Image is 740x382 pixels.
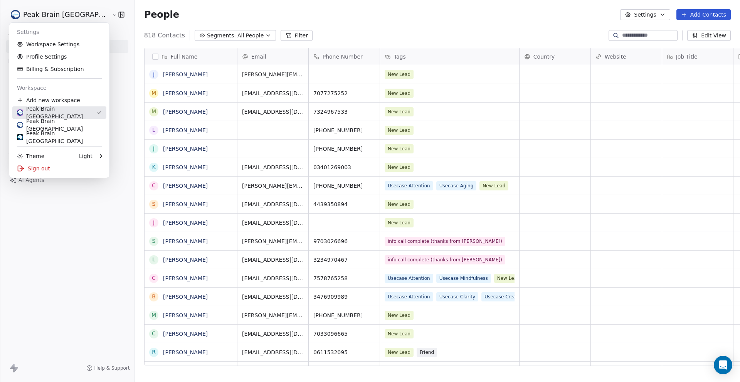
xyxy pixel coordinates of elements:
span: New Lead [494,274,523,283]
span: [PERSON_NAME][EMAIL_ADDRESS][DOMAIN_NAME] [242,182,304,190]
div: grid [145,65,237,366]
span: [PHONE_NUMBER] [313,126,375,134]
span: New Lead [385,107,414,116]
span: 4439350894 [313,200,375,208]
div: C [152,182,156,190]
div: M [151,89,156,97]
span: Friend [417,348,437,357]
span: Full Name [171,53,198,61]
a: [PERSON_NAME] [163,257,208,263]
span: Usecase Creativity [481,292,531,301]
div: C [152,274,156,282]
img: peakbrain_logo.jpg [17,122,23,128]
span: [EMAIL_ADDRESS][DOMAIN_NAME] [242,200,304,208]
span: [PERSON_NAME][EMAIL_ADDRESS][DOMAIN_NAME] [242,71,304,78]
span: Website [605,53,626,61]
div: Peak Brain [GEOGRAPHIC_DATA] [17,130,102,145]
a: Workspace Settings [12,38,106,50]
span: [EMAIL_ADDRESS][DOMAIN_NAME] [242,163,304,171]
span: New Lead [385,348,414,357]
div: Peak Brain [GEOGRAPHIC_DATA] [17,117,102,133]
a: [PERSON_NAME] [163,238,208,244]
span: AI Agents [18,176,44,184]
a: [PERSON_NAME] [163,90,208,96]
a: [PERSON_NAME] [163,109,208,115]
span: New Lead [479,181,508,190]
a: [PERSON_NAME] [163,220,208,226]
div: J [153,219,155,227]
span: New Lead [385,70,414,79]
span: 3234970467 [313,256,375,264]
a: [PERSON_NAME] [163,164,208,170]
span: New Lead [385,218,414,227]
span: info call complete (thanks from [PERSON_NAME]) [385,255,505,264]
span: 818 Contacts [144,31,185,40]
a: [PERSON_NAME] [163,275,208,281]
div: B [152,293,156,301]
span: Usecase Mindfulness [436,274,491,283]
span: [EMAIL_ADDRESS][DOMAIN_NAME] [242,108,304,116]
span: People [144,9,179,20]
span: 03401269003 [313,163,375,171]
a: Billing & Subscription [12,63,106,75]
span: New Lead [385,200,414,209]
div: Add new workspace [12,94,106,106]
a: [PERSON_NAME] [163,146,208,152]
div: Light [79,152,92,160]
span: New Lead [385,311,414,320]
span: Country [533,53,555,61]
span: [PHONE_NUMBER] [313,311,375,319]
span: [EMAIL_ADDRESS][DOMAIN_NAME] [242,256,304,264]
span: [PERSON_NAME][EMAIL_ADDRESS][DOMAIN_NAME] [242,311,304,319]
span: info call complete (thanks from [PERSON_NAME]) [385,237,505,246]
span: [PHONE_NUMBER] [313,145,375,153]
span: New Lead [385,144,414,153]
span: Phone Number [323,53,363,61]
div: Sign out [12,162,106,175]
a: [PERSON_NAME] [163,71,208,77]
span: [EMAIL_ADDRESS][DOMAIN_NAME] [242,274,304,282]
span: [PERSON_NAME][EMAIL_ADDRESS][PERSON_NAME][DOMAIN_NAME] [242,237,304,245]
span: Peak Brain [GEOGRAPHIC_DATA] [23,10,110,20]
a: [PERSON_NAME] [163,183,208,189]
span: [EMAIL_ADDRESS][DOMAIN_NAME] [242,293,304,301]
div: R [152,348,156,356]
div: K [152,163,155,171]
button: Settings [620,9,670,20]
a: [PERSON_NAME] [163,127,208,133]
div: L [152,256,155,264]
span: Usecase Attention [385,181,433,190]
span: Marketing [5,56,37,67]
span: 7324967533 [313,108,375,116]
span: New Lead [385,329,414,338]
a: [PERSON_NAME] [163,294,208,300]
span: [EMAIL_ADDRESS][DOMAIN_NAME] [242,330,304,338]
div: Theme [17,152,44,160]
img: Peak%20brain.png [17,134,23,140]
span: Usecase Clarity [436,292,478,301]
span: Help & Support [94,365,129,371]
span: 7578765258 [313,274,375,282]
span: New Lead [385,163,414,172]
span: Tools [5,149,24,161]
span: 0611532095 [313,348,375,356]
div: M [151,108,156,116]
span: Email [251,53,266,61]
a: [PERSON_NAME] [163,349,208,355]
span: New Lead [385,126,414,135]
img: Peak%20Brain%20Logo.png [11,10,20,19]
span: [EMAIL_ADDRESS][DOMAIN_NAME] [242,219,304,227]
a: [PERSON_NAME] [163,312,208,318]
div: Settings [12,26,106,38]
a: Profile Settings [12,50,106,63]
div: Workspace [12,82,106,94]
div: C [152,330,156,338]
button: Add Contacts [676,9,731,20]
a: [PERSON_NAME] [163,201,208,207]
div: M [151,311,156,319]
span: Usecase Aging [436,181,476,190]
a: [PERSON_NAME] [163,331,208,337]
div: S [152,200,155,208]
span: 9703026696 [313,237,375,245]
span: [PHONE_NUMBER] [313,182,375,190]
